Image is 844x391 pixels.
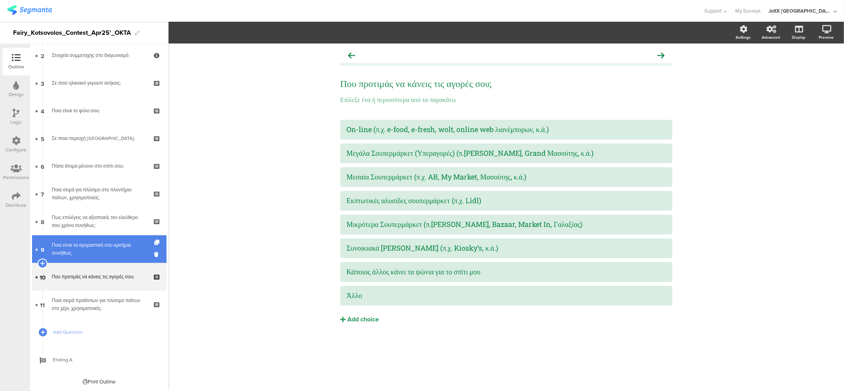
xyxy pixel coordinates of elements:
div: Distribute [6,202,27,209]
span: Add Question [53,328,154,336]
div: Σε ποια περιοχή μένεις; [52,134,146,142]
a: 10 Που προτιμάς να κάνεις τις αγορές σου; [32,263,167,291]
div: Μεγάλα Σουπερμάρκετ (Υπεραγορές) (π.[PERSON_NAME], Grand Μασούτης, κ.ά.) [346,149,666,158]
div: Print Outline [83,378,116,385]
div: Ποιο είναι το φύλο σου; [52,107,146,115]
span: 6 [41,162,44,170]
div: Ποια είναι τα αγοραστικά σου κριτήρια συνήθως; [52,241,146,257]
p: Που προτιμάς να κάνεις τις αγορές σου; [340,77,672,89]
div: Settings [736,34,751,40]
div: Πόσα άτομα μένουν στο σπίτι σου; [52,162,146,170]
button: Add choice [340,310,672,329]
span: 9 [41,245,44,253]
span: 8 [41,217,44,226]
p: Επίλεξε ένα ή περισσότερα από τα παρακάτω [340,95,672,104]
div: Άλλο [346,291,666,300]
div: JoltX [GEOGRAPHIC_DATA] [768,7,832,15]
div: Ποια σειρά για πλύσιμο στο πλυντήριο πιάτων, χρησιμοποιείς; [52,186,146,202]
div: Μικρότερα Σουπερμάρκετ (π.[PERSON_NAME], Bazaar, Market In, Γαλαξίας) [346,220,666,229]
a: 5 Σε ποια περιοχή [GEOGRAPHIC_DATA]; [32,125,167,152]
div: Πως επιλέγεις να αξιοποιείς τον ελεύθερο σου χρόνο συνήθως; [52,213,146,229]
div: Display [792,34,805,40]
span: Support [705,7,722,15]
div: Outline [8,63,24,70]
div: Design [9,91,24,98]
span: 2 [41,51,44,60]
span: 7 [41,189,44,198]
a: Ending A [32,346,167,374]
a: 6 Πόσα άτομα μένουν στο σπίτι σου; [32,152,167,180]
a: 4 Ποιο είναι το φύλο σου; [32,97,167,125]
div: Fairy_Kotsovolos_Contest_Apr25'_OKTA [13,26,131,39]
div: Στοιχεία συμμετοχής στο διαγωνισμό: [52,51,146,59]
a: 2 Στοιχεία συμμετοχής στο διαγωνισμό: [32,42,167,69]
div: Advanced [762,34,780,40]
div: Logic [11,119,22,126]
div: Σε ποιο ηλικιακό γκρουπ ανήκεις; [52,79,146,87]
div: Μεσαία Σουπερμάρκετ (π.χ. AB, My Market, Μασούτης, κ.ά.) [346,172,666,181]
div: Add choice [347,315,379,324]
span: 5 [41,134,44,143]
a: 3 Σε ποιο ηλικιακό γκρουπ ανήκεις; [32,69,167,97]
img: segmanta logo [7,5,52,15]
div: Preview [819,34,834,40]
a: 7 Ποια σειρά για πλύσιμο στο πλυντήριο πιάτων, χρησιμοποιείς; [32,180,167,208]
a: 9 Ποια είναι τα αγοραστικά σου κριτήρια συνήθως; [32,235,167,263]
div: Κάποιος άλλος κάνει τα ψώνια για το σπίτι μου [346,267,666,276]
i: Delete [154,251,161,258]
span: 11 [40,300,45,309]
i: Duplicate [154,240,161,245]
a: 8 Πως επιλέγεις να αξιοποιείς τον ελεύθερο σου χρόνο συνήθως; [32,208,167,235]
span: 10 [40,272,45,281]
a: 11 Ποια σειρά προϊόντων για πλύσιμο πιάτων στο χέρι, χρησιμοποιείς; [32,291,167,318]
div: On-line (π.χ. e-food, e-fresh, wolt, online web λιανέμπορων, κ.ά.) [346,125,666,134]
div: Configure [6,146,27,153]
div: Ποια σειρά προϊόντων για πλύσιμο πιάτων στο χέρι, χρησιμοποιείς; [52,297,146,312]
span: 3 [41,79,44,87]
div: Εκπτωτικές αλυσίδες σουπερμάρκετ (π.χ. Lidl) [346,196,666,205]
div: Permissions [3,174,29,181]
div: Που προτιμάς να κάνεις τις αγορές σου; [52,273,146,281]
span: Ending A [53,356,154,364]
div: Συνοικιακά [PERSON_NAME] (π.χ. Kiosky’s, κ.ά.) [346,244,666,253]
span: 4 [41,106,44,115]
